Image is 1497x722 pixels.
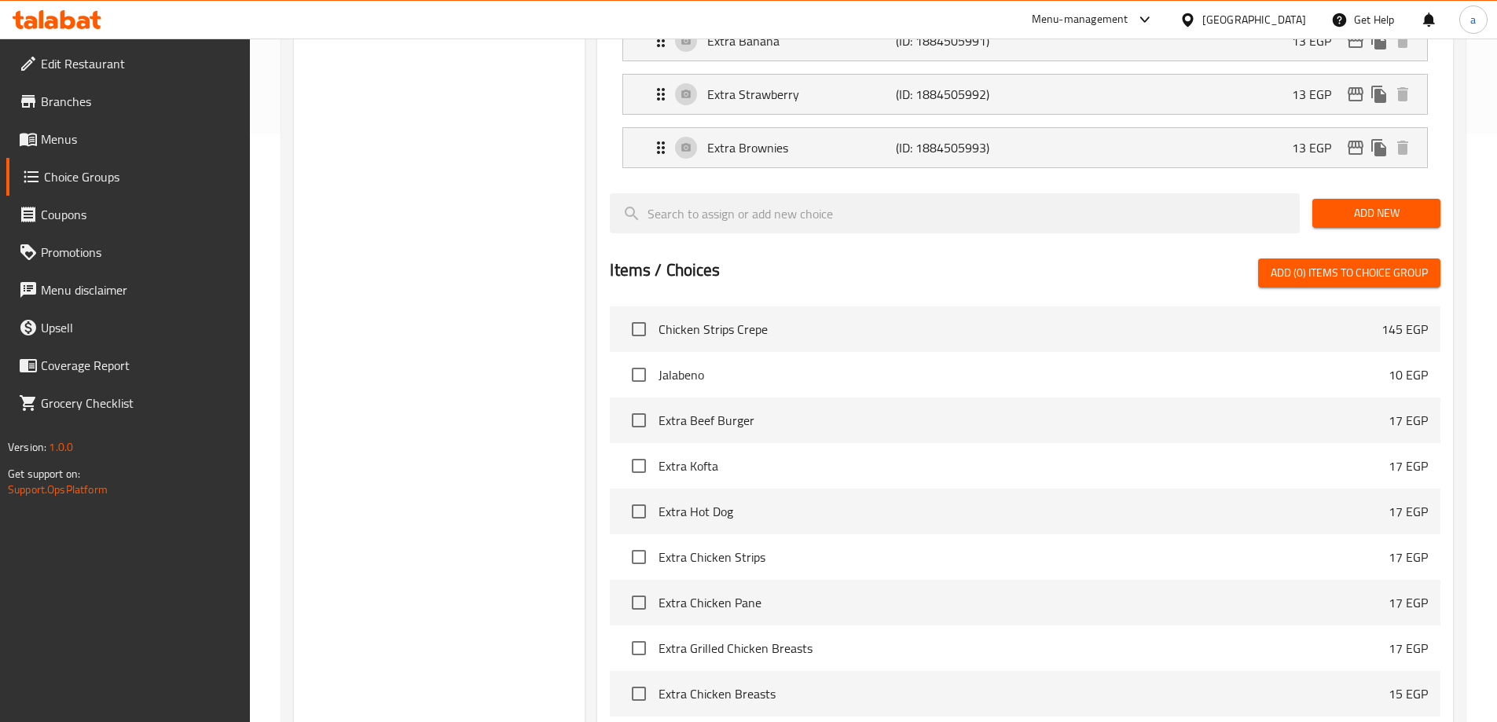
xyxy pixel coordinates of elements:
button: edit [1344,136,1367,159]
p: Extra Banana [707,31,895,50]
span: Get support on: [8,464,80,484]
button: delete [1391,82,1414,106]
div: Expand [623,75,1427,114]
span: Add (0) items to choice group [1271,263,1428,283]
p: (ID: 1884505993) [896,138,1022,157]
span: Add New [1325,203,1428,223]
span: Coverage Report [41,356,237,375]
span: Select choice [622,313,655,346]
span: Extra Kofta [659,456,1389,475]
span: Select choice [622,677,655,710]
span: Select choice [622,358,655,391]
a: Promotions [6,233,250,271]
p: 15 EGP [1389,684,1428,703]
button: edit [1344,29,1367,53]
span: Jalabeno [659,365,1389,384]
a: Coupons [6,196,250,233]
span: Select choice [622,404,655,437]
li: Expand [610,121,1440,174]
span: Select choice [622,495,655,528]
p: Extra Brownies [707,138,895,157]
span: Select choice [622,632,655,665]
span: a [1470,11,1476,28]
span: Menus [41,130,237,148]
span: Select choice [622,541,655,574]
span: Extra Chicken Pane [659,593,1389,612]
button: Add New [1312,199,1440,228]
p: 17 EGP [1389,593,1428,612]
a: Menu disclaimer [6,271,250,309]
span: Promotions [41,243,237,262]
button: duplicate [1367,136,1391,159]
p: 13 EGP [1292,85,1344,104]
p: Extra Strawberry [707,85,895,104]
span: Menu disclaimer [41,280,237,299]
p: (ID: 1884505992) [896,85,1022,104]
span: Extra Chicken Breasts [659,684,1389,703]
span: Select choice [622,449,655,482]
span: Branches [41,92,237,111]
a: Coverage Report [6,346,250,384]
button: Add (0) items to choice group [1258,258,1440,288]
span: Chicken Strips Crepe [659,320,1381,339]
span: Coupons [41,205,237,224]
p: (ID: 1884505991) [896,31,1022,50]
a: Edit Restaurant [6,45,250,82]
div: Menu-management [1032,10,1128,29]
p: 13 EGP [1292,31,1344,50]
p: 17 EGP [1389,639,1428,658]
span: Edit Restaurant [41,54,237,73]
p: 145 EGP [1381,320,1428,339]
p: 13 EGP [1292,138,1344,157]
a: Support.OpsPlatform [8,479,108,500]
h2: Items / Choices [610,258,720,282]
a: Upsell [6,309,250,346]
button: duplicate [1367,82,1391,106]
button: delete [1391,29,1414,53]
span: Extra Beef Burger [659,411,1389,430]
span: Select choice [622,586,655,619]
span: Version: [8,437,46,457]
span: Extra Chicken Strips [659,548,1389,566]
span: Extra Hot Dog [659,502,1389,521]
a: Grocery Checklist [6,384,250,422]
button: edit [1344,82,1367,106]
a: Branches [6,82,250,120]
li: Expand [610,14,1440,68]
span: Upsell [41,318,237,337]
p: 17 EGP [1389,456,1428,475]
button: duplicate [1367,29,1391,53]
a: Choice Groups [6,158,250,196]
p: 17 EGP [1389,411,1428,430]
div: [GEOGRAPHIC_DATA] [1202,11,1306,28]
span: Extra Grilled Chicken Breasts [659,639,1389,658]
p: 17 EGP [1389,548,1428,566]
p: 10 EGP [1389,365,1428,384]
span: Grocery Checklist [41,394,237,412]
div: Expand [623,21,1427,60]
li: Expand [610,68,1440,121]
a: Menus [6,120,250,158]
input: search [610,193,1300,233]
p: 17 EGP [1389,502,1428,521]
div: Expand [623,128,1427,167]
span: Choice Groups [44,167,237,186]
button: delete [1391,136,1414,159]
span: 1.0.0 [49,437,73,457]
